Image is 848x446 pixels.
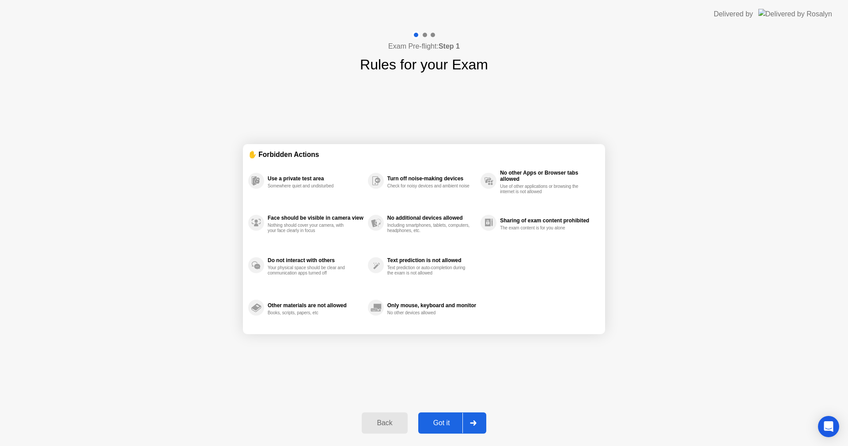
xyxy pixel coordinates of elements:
[248,149,600,160] div: ✋ Forbidden Actions
[360,54,488,75] h1: Rules for your Exam
[758,9,832,19] img: Delivered by Rosalyn
[439,42,460,50] b: Step 1
[387,223,471,233] div: Including smartphones, tablets, computers, headphones, etc.
[387,175,476,182] div: Turn off noise-making devices
[268,183,351,189] div: Somewhere quiet and undisturbed
[500,225,583,231] div: The exam content is for you alone
[500,217,595,224] div: Sharing of exam content prohibited
[421,419,462,427] div: Got it
[268,215,363,221] div: Face should be visible in camera view
[500,184,583,194] div: Use of other applications or browsing the internet is not allowed
[387,310,471,316] div: No other devices allowed
[500,170,595,182] div: No other Apps or Browser tabs allowed
[388,41,460,52] h4: Exam Pre-flight:
[387,183,471,189] div: Check for noisy devices and ambient noise
[268,265,351,276] div: Your physical space should be clear and communication apps turned off
[818,416,839,437] div: Open Intercom Messenger
[362,412,407,434] button: Back
[268,175,363,182] div: Use a private test area
[268,302,363,309] div: Other materials are not allowed
[387,257,476,263] div: Text prediction is not allowed
[418,412,486,434] button: Got it
[268,310,351,316] div: Books, scripts, papers, etc
[387,215,476,221] div: No additional devices allowed
[364,419,405,427] div: Back
[387,302,476,309] div: Only mouse, keyboard and monitor
[268,223,351,233] div: Nothing should cover your camera, with your face clearly in focus
[714,9,753,19] div: Delivered by
[387,265,471,276] div: Text prediction or auto-completion during the exam is not allowed
[268,257,363,263] div: Do not interact with others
